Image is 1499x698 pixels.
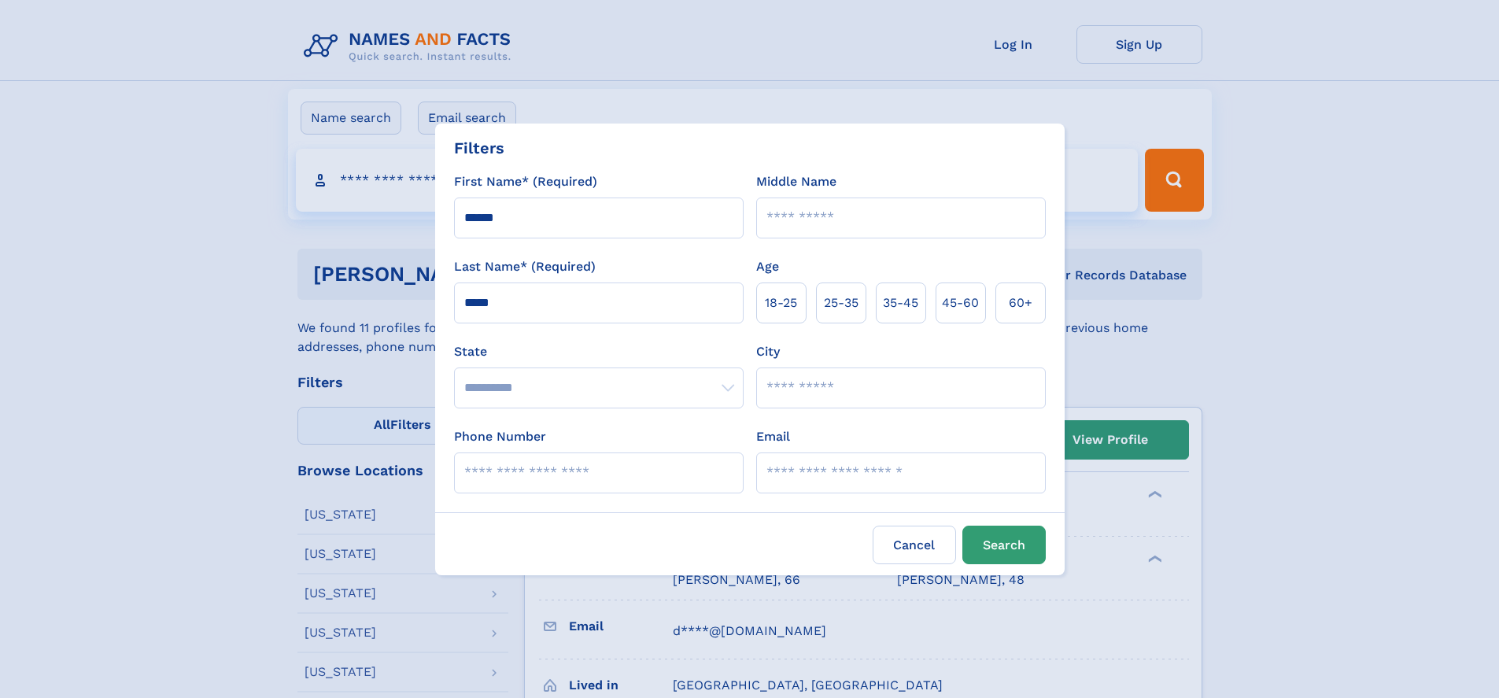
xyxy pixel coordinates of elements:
[1009,294,1032,312] span: 60+
[883,294,918,312] span: 35‑45
[756,172,836,191] label: Middle Name
[454,342,744,361] label: State
[756,342,780,361] label: City
[756,427,790,446] label: Email
[756,257,779,276] label: Age
[824,294,858,312] span: 25‑35
[962,526,1046,564] button: Search
[454,427,546,446] label: Phone Number
[942,294,979,312] span: 45‑60
[454,136,504,160] div: Filters
[454,257,596,276] label: Last Name* (Required)
[454,172,597,191] label: First Name* (Required)
[873,526,956,564] label: Cancel
[765,294,797,312] span: 18‑25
